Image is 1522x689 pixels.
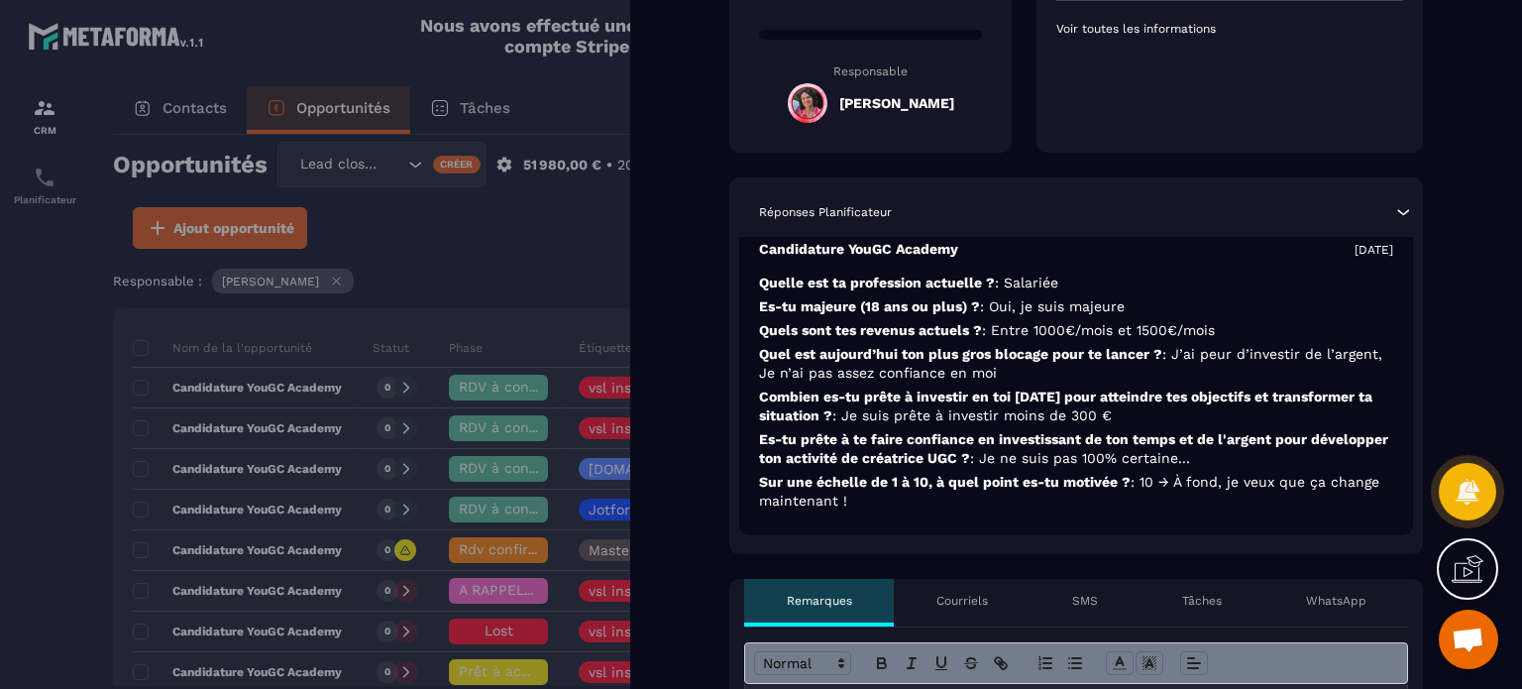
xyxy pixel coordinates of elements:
h5: [PERSON_NAME] [839,95,954,111]
p: Es-tu prête à te faire confiance en investissant de ton temps et de l'argent pour développer ton ... [759,430,1393,468]
p: Courriels [936,593,988,609]
span: : Salariée [995,275,1058,290]
p: Remarques [787,593,852,609]
p: Quel est aujourd’hui ton plus gros blocage pour te lancer ? [759,345,1393,383]
p: Es-tu majeure (18 ans ou plus) ? [759,297,1393,316]
p: Quelle est ta profession actuelle ? [759,274,1393,292]
p: Quels sont tes revenus actuels ? [759,321,1393,340]
p: WhatsApp [1306,593,1366,609]
p: SMS [1072,593,1098,609]
span: : Entre 1000€/mois et 1500€/mois [982,322,1215,338]
span: : Oui, je suis majeure [980,298,1125,314]
div: Ouvrir le chat [1439,610,1498,669]
p: Voir toutes les informations [1056,21,1403,37]
span: : Je suis prête à investir moins de 300 € [832,407,1112,423]
p: Réponses Planificateur [759,204,892,220]
p: Sur une échelle de 1 à 10, à quel point es-tu motivée ? [759,473,1393,511]
p: Responsable [759,64,982,78]
p: [DATE] [1355,242,1393,258]
p: Candidature YouGC Academy [759,240,958,259]
p: Combien es-tu prête à investir en toi [DATE] pour atteindre tes objectifs et transformer ta situa... [759,388,1393,425]
span: : Je ne suis pas 100% certaine... [970,450,1190,466]
p: Tâches [1182,593,1222,609]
